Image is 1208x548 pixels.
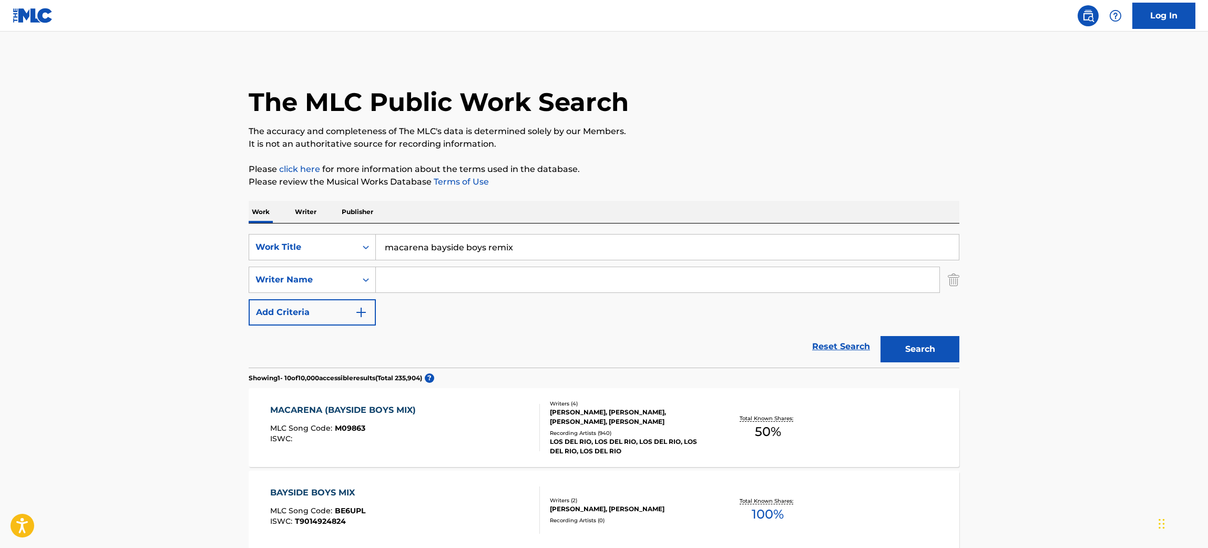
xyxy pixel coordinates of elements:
button: Search [881,336,959,362]
span: M09863 [335,423,365,433]
img: Delete Criterion [948,267,959,293]
span: ? [425,373,434,383]
p: Publisher [339,201,376,223]
span: MLC Song Code : [270,423,335,433]
p: Please review the Musical Works Database [249,176,959,188]
img: search [1082,9,1094,22]
div: Help [1105,5,1126,26]
div: LOS DEL RIO, LOS DEL RIO, LOS DEL RIO, LOS DEL RIO, LOS DEL RIO [550,437,709,456]
span: T9014924824 [295,516,346,526]
a: click here [279,164,320,174]
p: Writer [292,201,320,223]
iframe: Chat Widget [1155,498,1208,548]
a: Log In [1132,3,1195,29]
a: Public Search [1078,5,1099,26]
div: Writers ( 4 ) [550,400,709,408]
button: Add Criteria [249,299,376,326]
div: BAYSIDE BOYS MIX [270,486,365,499]
p: It is not an authoritative source for recording information. [249,138,959,150]
p: Total Known Shares: [740,414,796,422]
p: Please for more information about the terms used in the database. [249,163,959,176]
form: Search Form [249,234,959,368]
h1: The MLC Public Work Search [249,86,629,118]
a: MACARENA (BAYSIDE BOYS MIX)MLC Song Code:M09863ISWC:Writers (4)[PERSON_NAME], [PERSON_NAME], [PER... [249,388,959,467]
p: Showing 1 - 10 of 10,000 accessible results (Total 235,904 ) [249,373,422,383]
img: MLC Logo [13,8,53,23]
span: 50 % [755,422,781,441]
div: Work Title [255,241,350,253]
p: The accuracy and completeness of The MLC's data is determined solely by our Members. [249,125,959,138]
div: Recording Artists ( 0 ) [550,516,709,524]
div: MACARENA (BAYSIDE BOYS MIX) [270,404,421,417]
div: Recording Artists ( 940 ) [550,429,709,437]
div: Drag [1159,508,1165,540]
span: 100 % [752,505,784,524]
div: [PERSON_NAME], [PERSON_NAME] [550,504,709,514]
img: 9d2ae6d4665cec9f34b9.svg [355,306,367,319]
div: Writer Name [255,273,350,286]
p: Work [249,201,273,223]
div: Writers ( 2 ) [550,496,709,504]
a: Terms of Use [432,177,489,187]
p: Total Known Shares: [740,497,796,505]
div: [PERSON_NAME], [PERSON_NAME], [PERSON_NAME], [PERSON_NAME] [550,408,709,427]
span: MLC Song Code : [270,506,335,515]
span: ISWC : [270,516,295,526]
img: help [1109,9,1122,22]
a: Reset Search [807,335,875,358]
span: ISWC : [270,434,295,443]
span: BE6UPL [335,506,365,515]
